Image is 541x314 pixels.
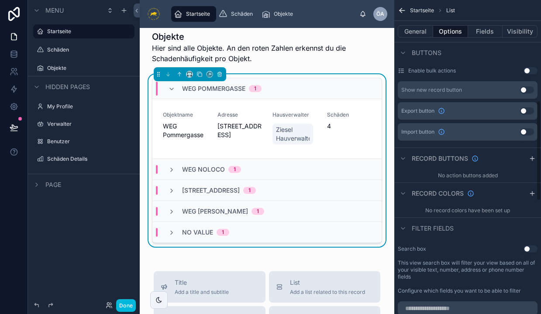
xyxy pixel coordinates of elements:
[45,6,64,15] span: Menu
[468,25,503,38] button: Fields
[116,299,136,312] button: Done
[412,224,454,233] span: Filter fields
[45,180,61,189] span: Page
[272,124,313,145] a: Ziesel Hauverwalter
[401,128,434,135] span: Import button
[398,245,426,252] label: Search box
[217,111,262,118] span: Adresse
[234,166,236,173] div: 1
[217,122,262,139] span: [STREET_ADDRESS]
[186,10,210,17] span: Startseite
[327,122,371,131] span: 4
[47,28,129,35] label: Startseite
[401,86,462,93] div: Show new record button
[47,155,129,162] label: Schäden Details
[47,65,129,72] label: Objekte
[259,6,299,22] a: Objekte
[274,10,293,17] span: Objekte
[182,186,240,195] span: [STREET_ADDRESS]
[182,84,245,93] span: WEG Pommergasse
[401,107,434,114] span: Export button
[147,7,161,21] img: App logo
[272,111,317,118] span: Hausverwalter
[45,83,90,91] span: Hidden pages
[175,278,229,287] span: Title
[408,67,456,74] label: Enable bulk actions
[154,271,265,303] button: TitleAdd a title and subtitle
[410,7,434,14] span: Startseite
[276,125,310,143] span: Ziesel Hauverwalter
[446,7,455,14] span: List
[394,169,541,183] div: No action buttons added
[412,48,441,57] span: Buttons
[290,289,365,296] span: Add a list related to this record
[290,278,365,287] span: List
[47,138,129,145] label: Benutzer
[398,25,433,38] button: General
[394,204,541,217] div: No record colors have been set up
[47,46,129,53] label: Schäden
[269,271,381,303] button: ListAdd a list related to this record
[216,6,259,22] a: Schäden
[503,25,538,38] button: Visibility
[412,154,468,163] span: Record buttons
[398,287,521,294] label: Configure which fields you want to be able to filter
[182,207,248,216] span: WEG [PERSON_NAME]
[168,4,359,24] div: scrollable content
[175,289,229,296] span: Add a title and subtitle
[327,111,371,118] span: Schäden
[182,228,213,237] span: No value
[222,229,224,236] div: 1
[412,189,464,198] span: Record colors
[257,208,259,215] div: 1
[47,121,129,128] label: Verwalter
[231,10,253,17] span: Schäden
[163,111,207,118] span: Objektname
[47,103,129,110] label: My Profile
[254,85,256,92] div: 1
[171,6,216,22] a: Startseite
[398,259,538,280] label: This view search box will filter your view based on all of your visible text, number, address or ...
[152,99,382,159] a: ObjektnameWEG PommergasseAdresse[STREET_ADDRESS]HausverwalterZiesel HauverwalterSchäden4
[376,10,384,17] span: ÖA
[163,122,207,139] span: WEG Pommergasse
[433,25,468,38] button: Options
[248,187,251,194] div: 1
[182,165,225,174] span: WEG NOLOCO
